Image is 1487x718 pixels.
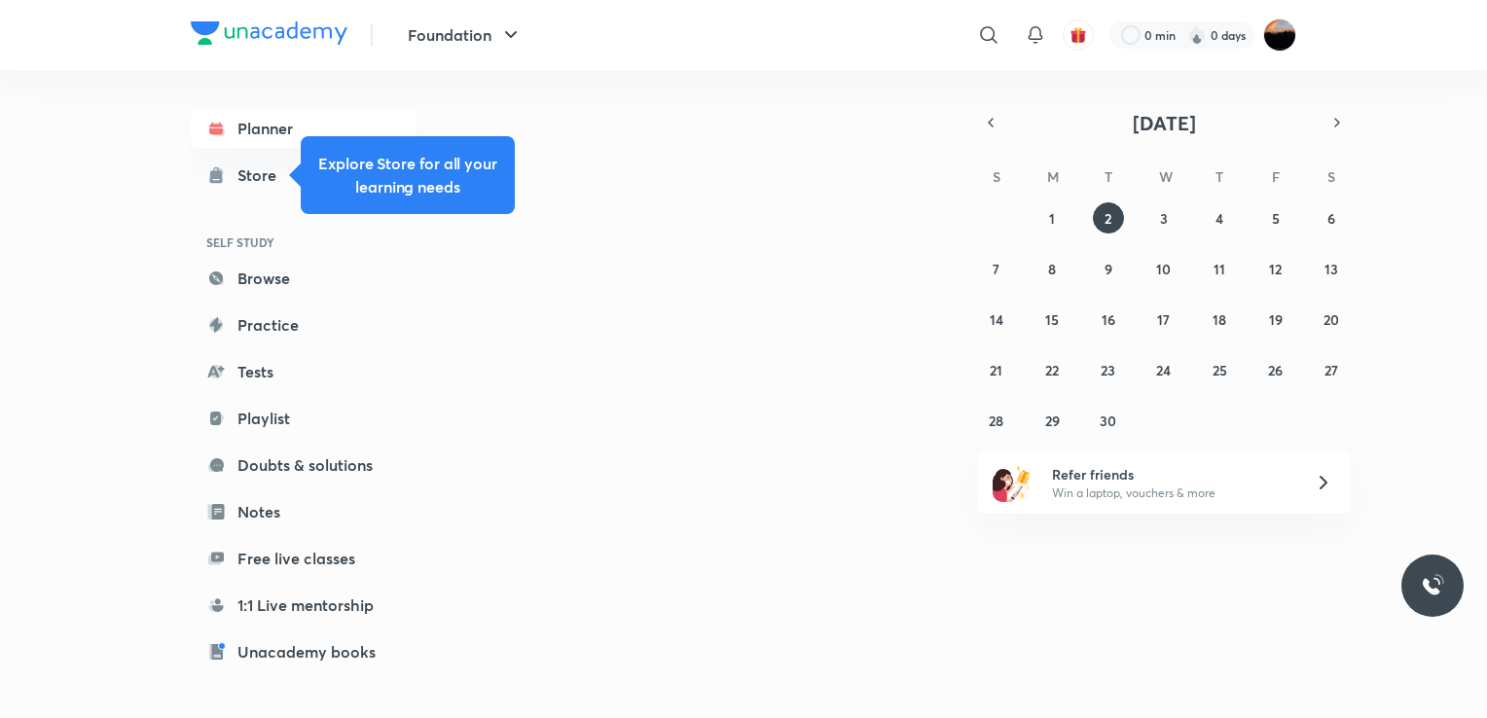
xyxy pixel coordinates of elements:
abbr: September 8, 2025 [1048,260,1056,278]
a: Tests [191,352,417,391]
a: Free live classes [191,539,417,578]
abbr: September 18, 2025 [1213,310,1226,329]
abbr: Friday [1272,167,1280,186]
abbr: September 4, 2025 [1215,209,1223,228]
abbr: September 15, 2025 [1045,310,1059,329]
img: ANTARIP ভৌতবিজ্ঞান [1263,18,1296,52]
abbr: Monday [1047,167,1059,186]
button: September 11, 2025 [1204,253,1235,284]
button: September 1, 2025 [1036,202,1068,233]
abbr: September 11, 2025 [1214,260,1225,278]
abbr: September 7, 2025 [993,260,999,278]
a: Company Logo [191,21,347,50]
button: September 9, 2025 [1093,253,1124,284]
abbr: September 19, 2025 [1269,310,1283,329]
abbr: September 10, 2025 [1156,260,1171,278]
abbr: September 1, 2025 [1049,209,1055,228]
h5: Explore Store for all your learning needs [316,152,499,198]
abbr: Wednesday [1159,167,1173,186]
div: Store [237,163,288,187]
button: September 22, 2025 [1036,354,1068,385]
abbr: September 30, 2025 [1100,412,1116,430]
img: streak [1187,25,1207,45]
a: Notes [191,492,417,531]
h6: Refer friends [1052,464,1291,485]
button: September 5, 2025 [1260,202,1291,233]
button: September 14, 2025 [981,304,1012,335]
a: Store [191,156,417,195]
a: Practice [191,305,417,344]
abbr: September 22, 2025 [1045,361,1059,379]
button: September 23, 2025 [1093,354,1124,385]
abbr: September 25, 2025 [1213,361,1227,379]
button: September 25, 2025 [1204,354,1235,385]
abbr: Sunday [993,167,1000,186]
h6: SELF STUDY [191,226,417,259]
button: September 20, 2025 [1316,304,1347,335]
abbr: September 24, 2025 [1156,361,1171,379]
a: Unacademy books [191,632,417,671]
button: September 3, 2025 [1148,202,1179,233]
abbr: September 2, 2025 [1105,209,1111,228]
button: September 2, 2025 [1093,202,1124,233]
button: September 27, 2025 [1316,354,1347,385]
abbr: Tuesday [1105,167,1112,186]
img: Company Logo [191,21,347,45]
a: Doubts & solutions [191,446,417,485]
button: September 19, 2025 [1260,304,1291,335]
button: September 13, 2025 [1316,253,1347,284]
abbr: September 26, 2025 [1268,361,1283,379]
button: September 17, 2025 [1148,304,1179,335]
a: 1:1 Live mentorship [191,586,417,625]
button: September 8, 2025 [1036,253,1068,284]
button: September 7, 2025 [981,253,1012,284]
abbr: September 13, 2025 [1324,260,1338,278]
abbr: September 27, 2025 [1324,361,1338,379]
abbr: Thursday [1215,167,1223,186]
button: September 16, 2025 [1093,304,1124,335]
abbr: September 16, 2025 [1102,310,1115,329]
button: September 4, 2025 [1204,202,1235,233]
abbr: September 5, 2025 [1272,209,1280,228]
abbr: September 21, 2025 [990,361,1002,379]
button: September 28, 2025 [981,405,1012,436]
button: September 15, 2025 [1036,304,1068,335]
button: September 18, 2025 [1204,304,1235,335]
abbr: September 6, 2025 [1327,209,1335,228]
button: avatar [1063,19,1094,51]
abbr: September 23, 2025 [1101,361,1115,379]
abbr: September 3, 2025 [1160,209,1168,228]
abbr: September 9, 2025 [1105,260,1112,278]
button: [DATE] [1004,109,1324,136]
button: September 10, 2025 [1148,253,1179,284]
abbr: September 29, 2025 [1045,412,1060,430]
button: September 29, 2025 [1036,405,1068,436]
button: Foundation [396,16,534,54]
abbr: September 20, 2025 [1324,310,1339,329]
p: Win a laptop, vouchers & more [1052,485,1291,502]
button: September 12, 2025 [1260,253,1291,284]
abbr: September 12, 2025 [1269,260,1282,278]
img: ttu [1421,574,1444,597]
button: September 30, 2025 [1093,405,1124,436]
img: avatar [1070,26,1087,44]
span: [DATE] [1133,110,1196,136]
button: September 26, 2025 [1260,354,1291,385]
a: Browse [191,259,417,298]
abbr: September 28, 2025 [989,412,1003,430]
abbr: September 17, 2025 [1157,310,1170,329]
abbr: September 14, 2025 [990,310,1003,329]
a: Playlist [191,399,417,438]
abbr: Saturday [1327,167,1335,186]
button: September 21, 2025 [981,354,1012,385]
button: September 24, 2025 [1148,354,1179,385]
button: September 6, 2025 [1316,202,1347,233]
a: Planner [191,109,417,148]
img: referral [993,463,1032,502]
